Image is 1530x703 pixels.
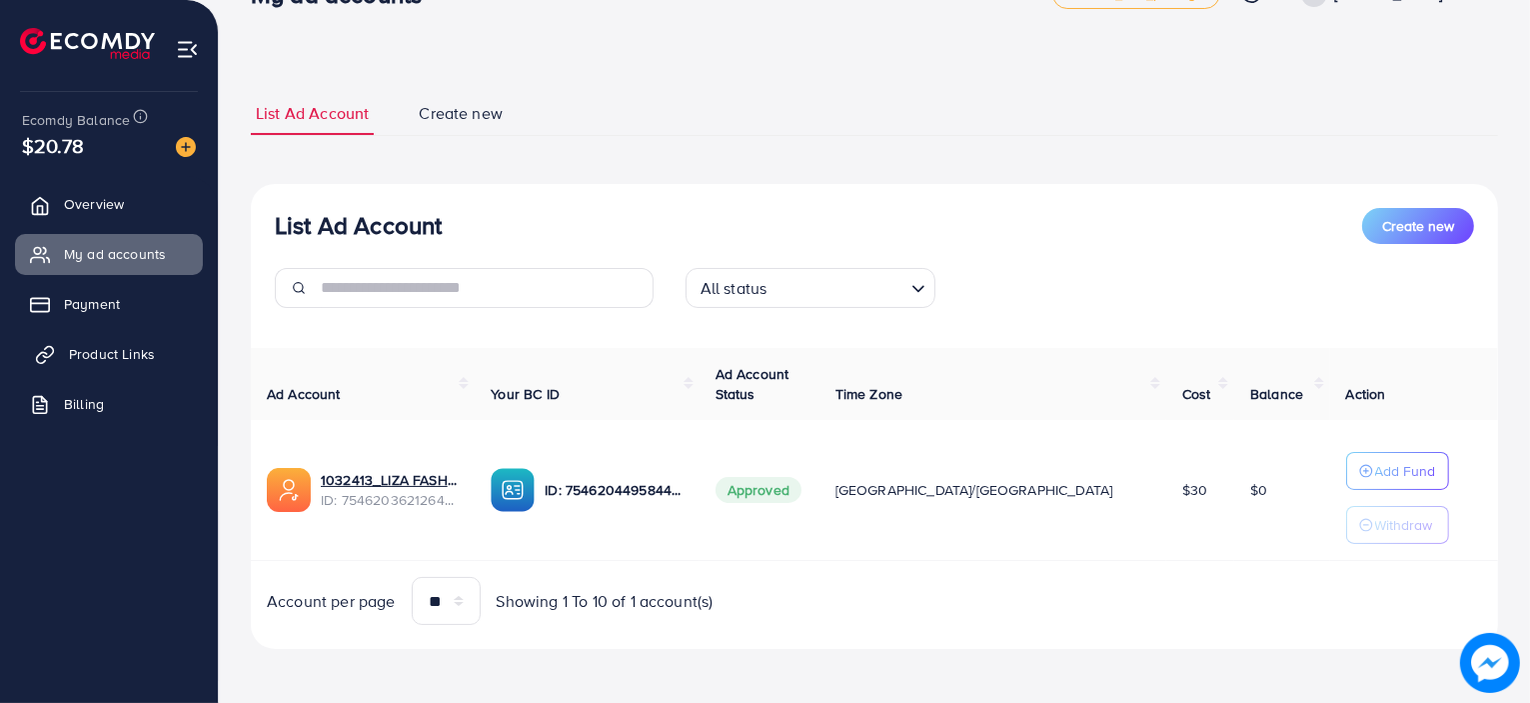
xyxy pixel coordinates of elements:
span: My ad accounts [64,244,166,264]
img: ic-ads-acc.e4c84228.svg [267,468,311,512]
button: Withdraw [1346,506,1449,544]
img: image [176,137,196,157]
h3: List Ad Account [275,211,442,240]
span: Product Links [69,344,155,364]
img: logo [20,28,155,59]
span: Your BC ID [491,384,560,404]
img: image [1460,633,1520,693]
span: All status [697,274,771,303]
span: Overview [64,194,124,214]
a: Billing [15,384,203,424]
span: Cost [1182,384,1211,404]
span: Ad Account [267,384,341,404]
input: Search for option [772,270,902,303]
a: Product Links [15,334,203,374]
img: ic-ba-acc.ded83a64.svg [491,468,535,512]
span: Ecomdy Balance [22,110,130,130]
span: Balance [1250,384,1303,404]
a: My ad accounts [15,234,203,274]
span: $20.78 [22,131,84,160]
span: $0 [1250,480,1267,500]
img: menu [176,38,199,61]
p: Add Fund [1375,459,1436,483]
span: Create new [1382,216,1454,236]
p: ID: 7546204495844818960 [545,478,683,502]
div: <span class='underline'>1032413_LIZA FASHION AD ACCOUNT_1756987745322</span></br>7546203621264916487 [321,470,459,511]
span: Time Zone [835,384,902,404]
a: Payment [15,284,203,324]
span: Action [1346,384,1386,404]
span: Billing [64,394,104,414]
p: Withdraw [1375,513,1433,537]
button: Add Fund [1346,452,1449,490]
span: Payment [64,294,120,314]
a: 1032413_LIZA FASHION AD ACCOUNT_1756987745322 [321,470,459,490]
span: Create new [419,102,503,125]
span: [GEOGRAPHIC_DATA]/[GEOGRAPHIC_DATA] [835,480,1113,500]
div: Search for option [686,268,935,308]
span: ID: 7546203621264916487 [321,490,459,510]
span: List Ad Account [256,102,369,125]
a: Overview [15,184,203,224]
span: Ad Account Status [716,364,789,404]
button: Create new [1362,208,1474,244]
span: Account per page [267,590,396,613]
span: $30 [1182,480,1207,500]
span: Approved [716,477,801,503]
span: Showing 1 To 10 of 1 account(s) [497,590,714,613]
